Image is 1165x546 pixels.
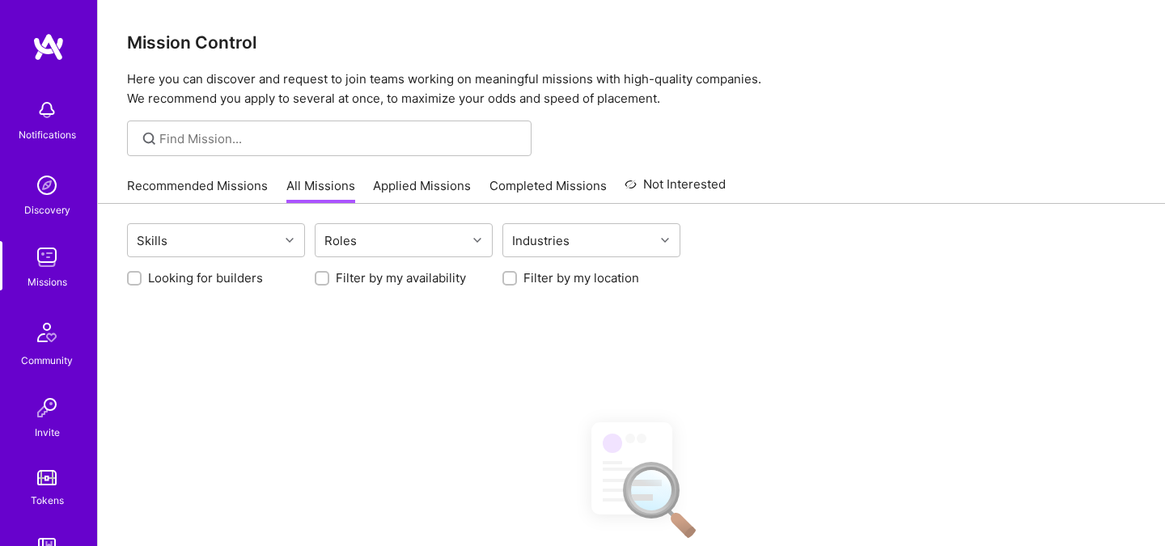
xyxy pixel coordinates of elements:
a: Applied Missions [373,177,471,204]
div: Community [21,352,73,369]
img: tokens [37,470,57,485]
img: teamwork [31,241,63,273]
div: Notifications [19,126,76,143]
a: Recommended Missions [127,177,268,204]
div: Skills [133,229,172,252]
i: icon Chevron [286,236,294,244]
img: Community [28,313,66,352]
i: icon SearchGrey [140,129,159,148]
i: icon Chevron [661,236,669,244]
label: Filter by my location [523,269,639,286]
img: bell [31,94,63,126]
p: Here you can discover and request to join teams working on meaningful missions with high-quality ... [127,70,1136,108]
div: Roles [320,229,361,252]
img: discovery [31,169,63,201]
img: Invite [31,392,63,424]
label: Looking for builders [148,269,263,286]
div: Missions [28,273,67,290]
a: Completed Missions [489,177,607,204]
label: Filter by my availability [336,269,466,286]
img: logo [32,32,65,61]
a: Not Interested [625,175,726,204]
div: Invite [35,424,60,441]
div: Industries [508,229,574,252]
i: icon Chevron [473,236,481,244]
input: Find Mission... [159,130,519,147]
a: All Missions [286,177,355,204]
h3: Mission Control [127,32,1136,53]
div: Discovery [24,201,70,218]
div: Tokens [31,492,64,509]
